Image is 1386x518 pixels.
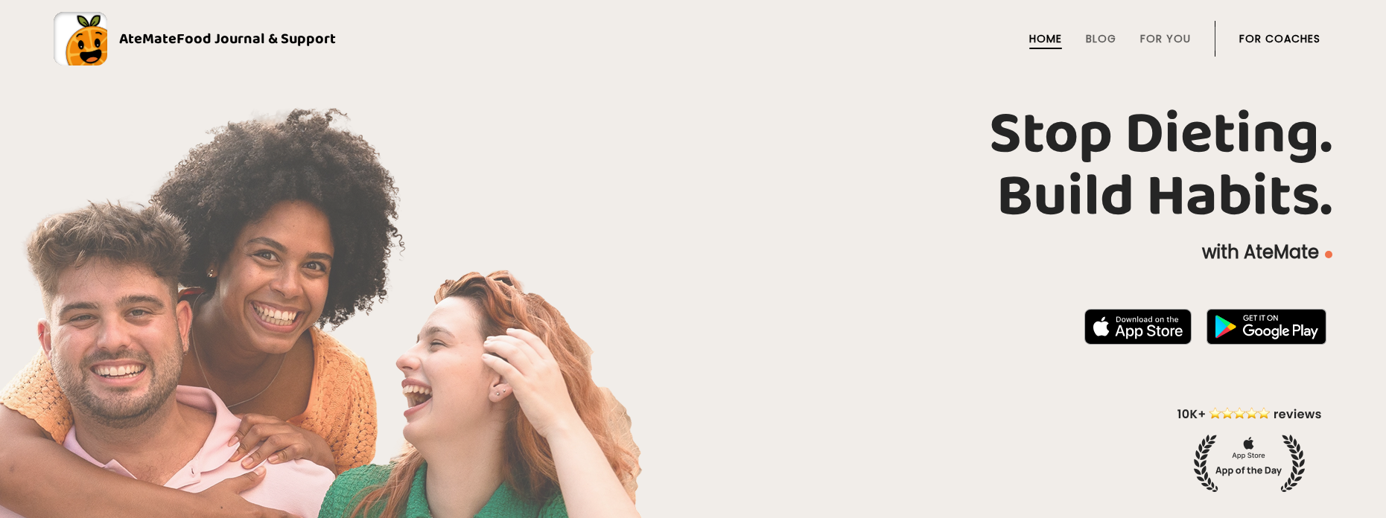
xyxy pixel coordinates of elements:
a: Blog [1086,33,1116,45]
img: badge-download-google.png [1207,309,1326,345]
h1: Stop Dieting. Build Habits. [54,103,1332,228]
div: AteMate [107,27,336,51]
a: Home [1029,33,1062,45]
p: with AteMate [54,240,1332,264]
img: badge-download-apple.svg [1084,309,1192,345]
span: Food Journal & Support [177,27,336,51]
img: home-hero-appoftheday.png [1166,405,1332,492]
a: For Coaches [1239,33,1320,45]
a: AteMateFood Journal & Support [54,12,1332,65]
a: For You [1140,33,1191,45]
